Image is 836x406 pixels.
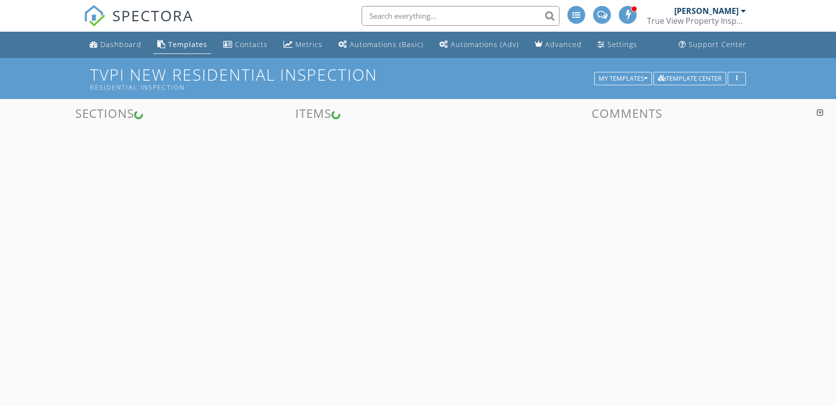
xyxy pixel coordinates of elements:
img: The Best Home Inspection Software - Spectora [84,5,105,27]
h1: TVPI New Residential Inspection [90,66,746,91]
a: Support Center [675,36,750,54]
a: Metrics [279,36,326,54]
h3: Comments [424,106,830,120]
div: [PERSON_NAME] [674,6,739,16]
a: Automations (Basic) [334,36,427,54]
div: Settings [607,40,637,49]
div: Advanced [545,40,582,49]
button: Template Center [653,72,726,86]
div: Metrics [295,40,323,49]
div: Templates [168,40,207,49]
a: Template Center [653,73,726,82]
button: My Templates [594,72,652,86]
h3: Items [209,106,418,120]
a: Settings [594,36,641,54]
a: Automations (Advanced) [435,36,523,54]
div: Residential Inspection [90,83,598,91]
a: Templates [153,36,211,54]
div: My Templates [599,75,648,82]
a: SPECTORA [84,13,193,34]
span: SPECTORA [112,5,193,26]
div: Automations (Basic) [350,40,423,49]
div: Automations (Adv) [451,40,519,49]
a: Contacts [219,36,272,54]
a: Advanced [531,36,586,54]
div: Dashboard [100,40,141,49]
div: Support Center [689,40,746,49]
div: True View Property Inspections LLC [647,16,746,26]
a: Dashboard [86,36,145,54]
input: Search everything... [362,6,559,26]
div: Template Center [658,75,722,82]
div: Contacts [235,40,268,49]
